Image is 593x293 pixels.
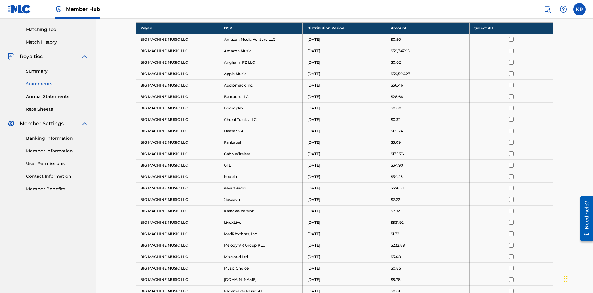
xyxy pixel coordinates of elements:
img: MLC Logo [7,5,31,14]
td: BIG MACHINE MUSIC LLC [136,262,219,274]
td: [DOMAIN_NAME] [219,274,302,285]
a: Match History [26,39,88,45]
td: hoopla [219,171,302,182]
td: Choral Tracks LLC [219,114,302,125]
td: BIG MACHINE MUSIC LLC [136,182,219,194]
th: Distribution Period [303,22,386,34]
p: $3.08 [391,254,401,260]
img: expand [81,120,88,127]
img: expand [81,53,88,60]
p: $0.02 [391,60,401,65]
td: BIG MACHINE MUSIC LLC [136,171,219,182]
td: BIG MACHINE MUSIC LLC [136,137,219,148]
td: BIG MACHINE MUSIC LLC [136,274,219,285]
a: Annual Statements [26,93,88,100]
td: [DATE] [303,159,386,171]
div: Chat Widget [562,263,593,293]
a: Contact Information [26,173,88,180]
p: $5.09 [391,140,401,145]
td: FanLabel [219,137,302,148]
img: Member Settings [7,120,15,127]
td: BIG MACHINE MUSIC LLC [136,57,219,68]
img: help [560,6,567,13]
th: Select All [469,22,553,34]
td: Amazon Media Venture LLC [219,34,302,45]
td: Apple Music [219,68,302,79]
p: $5.78 [391,277,401,282]
span: Member Settings [20,120,64,127]
a: Summary [26,68,88,74]
p: $2.22 [391,197,400,202]
td: [DATE] [303,194,386,205]
td: BIG MACHINE MUSIC LLC [136,34,219,45]
td: [DATE] [303,262,386,274]
td: Jiosaavn [219,194,302,205]
td: BIG MACHINE MUSIC LLC [136,240,219,251]
td: BIG MACHINE MUSIC LLC [136,114,219,125]
td: [DATE] [303,114,386,125]
td: [DATE] [303,205,386,217]
td: [DATE] [303,274,386,285]
p: $1.32 [391,231,399,237]
td: [DATE] [303,68,386,79]
div: Help [557,3,570,15]
td: Melody VR Group PLC [219,240,302,251]
td: [DATE] [303,34,386,45]
td: BIG MACHINE MUSIC LLC [136,205,219,217]
td: [DATE] [303,102,386,114]
td: [DATE] [303,91,386,102]
td: Amazon Music [219,45,302,57]
td: Mixcloud Ltd [219,251,302,262]
p: $34.90 [391,163,403,168]
td: Music Choice [219,262,302,274]
td: iHeartRadio [219,182,302,194]
td: [DATE] [303,228,386,240]
a: Rate Sheets [26,106,88,113]
p: $131.24 [391,128,403,134]
td: [DATE] [303,217,386,228]
td: BIG MACHINE MUSIC LLC [136,45,219,57]
a: Public Search [541,3,553,15]
span: Member Hub [66,6,100,13]
p: $232.89 [391,243,405,248]
a: User Permissions [26,160,88,167]
th: DSP [219,22,302,34]
td: BIG MACHINE MUSIC LLC [136,251,219,262]
td: [DATE] [303,148,386,159]
td: BIG MACHINE MUSIC LLC [136,159,219,171]
p: $0.32 [391,117,401,122]
td: BIG MACHINE MUSIC LLC [136,91,219,102]
td: [DATE] [303,171,386,182]
td: [DATE] [303,79,386,91]
td: [DATE] [303,57,386,68]
td: [DATE] [303,240,386,251]
td: Anghami FZ LLC [219,57,302,68]
p: $135.76 [391,151,404,157]
img: Top Rightsholder [55,6,62,13]
p: $0.50 [391,37,401,42]
td: BIG MACHINE MUSIC LLC [136,194,219,205]
p: $28.66 [391,94,403,100]
p: $34.25 [391,174,403,180]
p: $576.51 [391,185,404,191]
a: Member Information [26,148,88,154]
td: BIG MACHINE MUSIC LLC [136,79,219,91]
a: Statements [26,81,88,87]
td: BIG MACHINE MUSIC LLC [136,102,219,114]
td: GTL [219,159,302,171]
td: Gabb Wireless [219,148,302,159]
td: BIG MACHINE MUSIC LLC [136,217,219,228]
th: Payee [136,22,219,34]
td: [DATE] [303,137,386,148]
td: [DATE] [303,251,386,262]
td: BIG MACHINE MUSIC LLC [136,68,219,79]
div: User Menu [573,3,586,15]
a: Banking Information [26,135,88,142]
img: search [544,6,551,13]
a: Matching Tool [26,26,88,33]
th: Amount [386,22,469,34]
td: LiveXLive [219,217,302,228]
td: MedRhythms, Inc. [219,228,302,240]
